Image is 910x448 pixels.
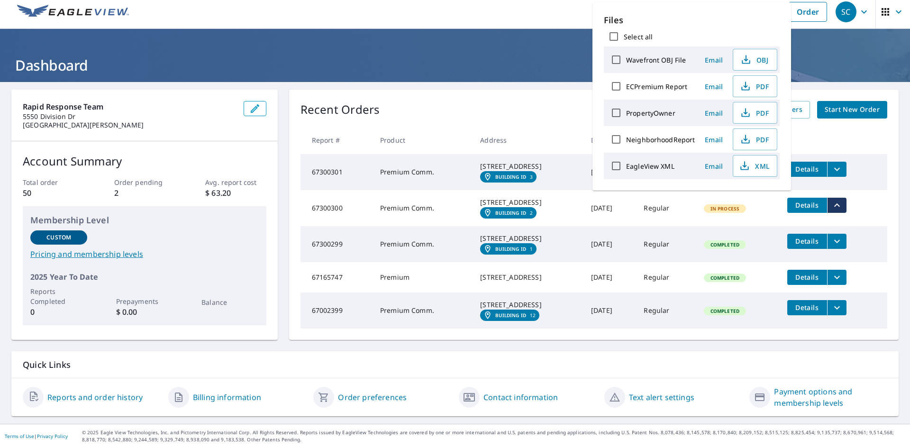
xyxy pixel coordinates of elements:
p: Account Summary [23,153,266,170]
th: Product [373,126,473,154]
div: [STREET_ADDRESS] [480,234,576,243]
a: Start New Order [817,101,887,119]
th: Report # [300,126,373,154]
p: Custom [46,233,71,242]
span: PDF [739,107,769,119]
td: Premium Comm. [373,190,473,226]
p: Total order [23,177,83,187]
button: detailsBtn-67300301 [787,162,827,177]
p: 0 [30,306,87,318]
td: Regular [636,262,696,293]
p: Avg. report cost [205,177,266,187]
span: Email [702,55,725,64]
button: detailsBtn-67300299 [787,234,827,249]
p: 5550 Division Dr [23,112,236,121]
button: Email [699,53,729,67]
p: | [5,433,68,439]
p: 2025 Year To Date [30,271,259,283]
div: [STREET_ADDRESS] [480,273,576,282]
a: Building ID1 [480,243,537,255]
button: Email [699,106,729,120]
button: detailsBtn-67300300 [787,198,827,213]
em: Building ID [495,174,526,180]
div: [STREET_ADDRESS] [480,198,576,207]
td: Regular [636,293,696,329]
label: ECPremium Report [626,82,687,91]
p: [GEOGRAPHIC_DATA][PERSON_NAME] [23,121,236,129]
button: PDF [733,102,777,124]
span: PDF [739,81,769,92]
td: 67002399 [300,293,373,329]
span: Email [702,162,725,171]
em: Building ID [495,210,526,216]
label: Select all [624,32,653,41]
p: $ 63.20 [205,187,266,199]
td: Premium Comm. [373,226,473,262]
button: filesDropdownBtn-67300299 [827,234,846,249]
span: OBJ [739,54,769,65]
p: Balance [201,297,258,307]
button: PDF [733,128,777,150]
td: [DATE] [583,262,636,293]
p: © 2025 Eagle View Technologies, Inc. and Pictometry International Corp. All Rights Reserved. Repo... [82,429,905,443]
p: Membership Level [30,214,259,227]
span: Details [793,303,821,312]
div: [STREET_ADDRESS] [480,162,576,171]
span: Email [702,135,725,144]
label: EagleView XML [626,162,674,171]
a: Building ID12 [480,310,539,321]
h1: Dashboard [11,55,899,75]
a: Billing information [193,392,261,403]
a: Building ID2 [480,207,537,219]
button: filesDropdownBtn-67300301 [827,162,846,177]
p: 2 [114,187,175,199]
span: Start New Order [825,104,880,116]
span: XML [739,160,769,172]
td: Premium Comm. [373,293,473,329]
td: 67300299 [300,226,373,262]
p: Recent Orders [300,101,380,119]
span: Details [793,237,821,246]
td: 67300300 [300,190,373,226]
span: Completed [705,241,745,248]
a: Terms of Use [5,433,34,439]
td: Regular [636,226,696,262]
a: Order [789,2,827,22]
div: [STREET_ADDRESS] [480,300,576,310]
span: Email [702,82,725,91]
p: Quick Links [23,359,887,371]
a: Privacy Policy [37,433,68,439]
button: filesDropdownBtn-67165747 [827,270,846,285]
button: filesDropdownBtn-67300300 [827,198,846,213]
button: detailsBtn-67165747 [787,270,827,285]
label: Wavefront OBJ File [626,55,686,64]
a: Payment options and membership levels [774,386,887,409]
a: Pricing and membership levels [30,248,259,260]
label: NeighborhoodReport [626,135,695,144]
span: Email [702,109,725,118]
a: Building ID3 [480,171,537,183]
span: Details [793,273,821,282]
p: $ 0.00 [116,306,173,318]
td: [DATE] [583,226,636,262]
th: Date [583,126,636,154]
span: Completed [705,308,745,314]
span: Details [793,165,821,174]
td: [DATE] [583,190,636,226]
td: Premium [373,262,473,293]
button: OBJ [733,49,777,71]
span: Completed [705,274,745,281]
button: Email [699,132,729,147]
span: Details [793,201,821,210]
button: filesDropdownBtn-67002399 [827,300,846,315]
p: Prepayments [116,296,173,306]
th: Address [473,126,583,154]
button: XML [733,155,777,177]
td: [DATE] [583,154,636,190]
span: PDF [739,134,769,145]
img: EV Logo [17,5,129,19]
label: PropertyOwner [626,109,675,118]
button: PDF [733,75,777,97]
em: Building ID [495,246,526,252]
button: detailsBtn-67002399 [787,300,827,315]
